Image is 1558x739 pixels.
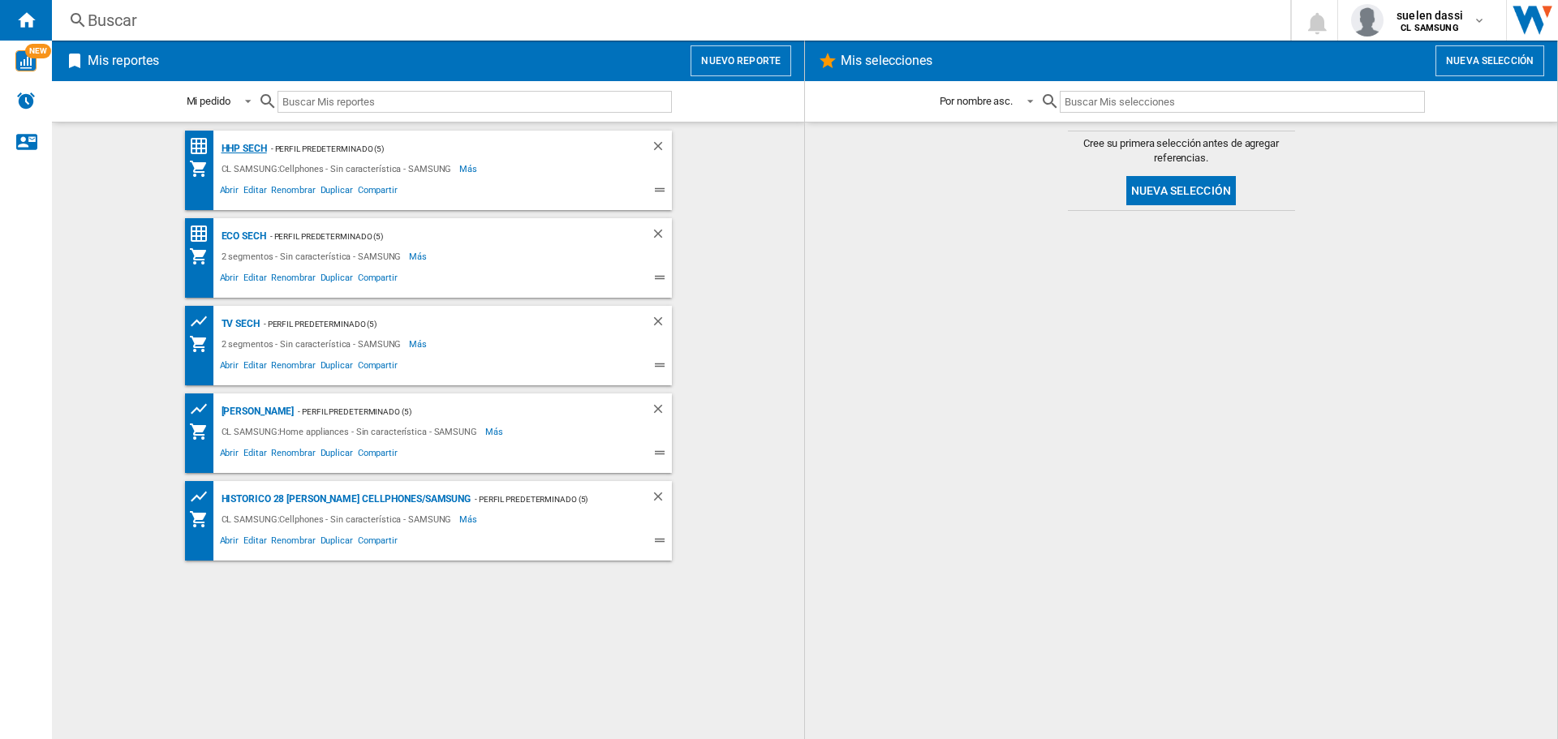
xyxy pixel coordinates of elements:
div: Borrar [651,226,672,247]
span: Duplicar [318,445,355,465]
div: Por nombre asc. [940,95,1014,107]
span: Abrir [217,445,242,465]
span: Compartir [355,533,400,552]
div: Borrar [651,489,672,509]
span: Editar [241,533,269,552]
span: Abrir [217,270,242,290]
div: 2 segmentos - Sin característica - SAMSUNG [217,334,410,354]
div: Buscar [88,9,1248,32]
div: Mi colección [189,247,217,266]
div: Mi colección [189,334,217,354]
input: Buscar Mis selecciones [1060,91,1424,113]
div: Borrar [651,314,672,334]
button: Nueva selección [1435,45,1544,76]
div: - Perfil predeterminado (5) [471,489,618,509]
span: Más [459,509,480,529]
div: CL SAMSUNG:Cellphones - Sin característica - SAMSUNG [217,509,460,529]
span: Compartir [355,445,400,465]
div: Cuadrícula de precios de productos [189,399,217,419]
span: Editar [241,183,269,202]
div: Matriz de precios [189,224,217,244]
span: Editar [241,358,269,377]
div: Cuadrícula de precios de productos [189,311,217,332]
div: Mi colección [189,422,217,441]
span: Compartir [355,358,400,377]
h2: Mis reportes [84,45,162,76]
div: Borrar [651,139,672,159]
span: Más [409,247,429,266]
span: Más [485,422,506,441]
span: Renombrar [269,270,317,290]
div: - Perfil predeterminado (5) [260,314,618,334]
div: Mi colección [189,509,217,529]
div: - Perfil predeterminado (5) [294,402,618,422]
div: [PERSON_NAME] [217,402,295,422]
div: - Perfil predeterminado (5) [266,226,618,247]
div: TV SECH [217,314,260,334]
h2: Mis selecciones [837,45,936,76]
span: Editar [241,270,269,290]
span: Editar [241,445,269,465]
div: - Perfil predeterminado (5) [267,139,618,159]
div: ECO SECH [217,226,266,247]
span: Renombrar [269,445,317,465]
span: Duplicar [318,358,355,377]
img: alerts-logo.svg [16,91,36,110]
input: Buscar Mis reportes [278,91,672,113]
div: Borrar [651,402,672,422]
span: Abrir [217,358,242,377]
div: 2 segmentos - Sin característica - SAMSUNG [217,247,410,266]
button: Nuevo reporte [691,45,791,76]
span: Renombrar [269,533,317,552]
span: Duplicar [318,183,355,202]
span: Más [409,334,429,354]
span: suelen dassi [1397,7,1463,24]
span: Más [459,159,480,178]
span: Duplicar [318,270,355,290]
span: NEW [25,44,51,58]
span: Abrir [217,533,242,552]
span: Abrir [217,183,242,202]
div: Mi colección [189,159,217,178]
span: Renombrar [269,183,317,202]
span: Renombrar [269,358,317,377]
div: Cuadrícula de precios de productos [189,487,217,507]
button: Nueva selección [1126,176,1236,205]
b: CL SAMSUNG [1401,23,1458,33]
div: HHP SECH [217,139,267,159]
span: Compartir [355,183,400,202]
span: Cree su primera selección antes de agregar referencias. [1068,136,1295,165]
div: Mi pedido [187,95,230,107]
div: Matriz de precios [189,136,217,157]
div: CL SAMSUNG:Home appliances - Sin característica - SAMSUNG [217,422,485,441]
img: wise-card.svg [15,50,37,71]
div: Historico 28 [PERSON_NAME] Cellphones/SAMSUNG [217,489,471,509]
div: CL SAMSUNG:Cellphones - Sin característica - SAMSUNG [217,159,460,178]
img: profile.jpg [1351,4,1384,37]
span: Compartir [355,270,400,290]
span: Duplicar [318,533,355,552]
